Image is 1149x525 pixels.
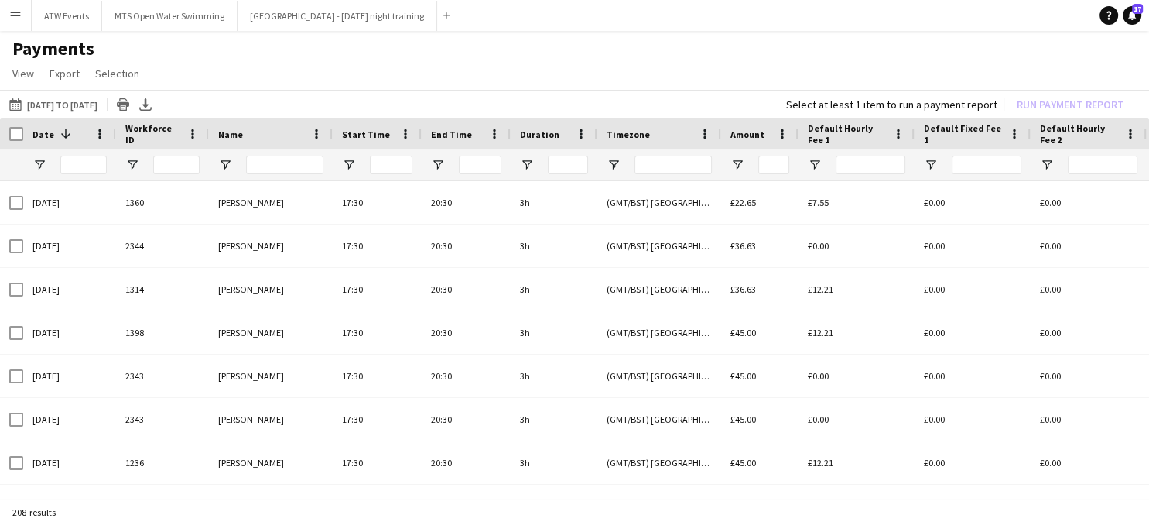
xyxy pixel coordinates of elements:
span: £45.00 [730,457,756,468]
div: 17:30 [333,181,422,224]
span: Name [218,129,243,140]
button: Open Filter Menu [1040,158,1054,172]
div: £0.00 [1031,398,1147,441]
div: (GMT/BST) [GEOGRAPHIC_DATA] [597,225,721,267]
button: Open Filter Menu [607,158,621,172]
div: 1360 [116,181,209,224]
span: [PERSON_NAME] [218,197,284,208]
span: £45.00 [730,327,756,338]
a: Export [43,63,86,84]
span: End Time [431,129,472,140]
div: £0.00 [798,398,915,441]
span: Selection [95,67,139,81]
span: [PERSON_NAME] [218,413,284,425]
div: 2344 [116,225,209,267]
div: £0.00 [798,355,915,397]
div: £0.00 [1031,311,1147,354]
span: [PERSON_NAME] [218,370,284,382]
span: Export [50,67,80,81]
div: 3h [511,441,597,484]
button: Open Filter Menu [431,158,445,172]
div: 20:30 [422,355,511,397]
span: Timezone [607,129,650,140]
div: 3h [511,225,597,267]
span: Start Time [342,129,390,140]
span: [PERSON_NAME] [218,240,284,252]
div: (GMT/BST) [GEOGRAPHIC_DATA] [597,441,721,484]
div: [DATE] [23,181,116,224]
span: Default Fixed Fee 1 [924,122,1003,146]
input: Default Fixed Fee 1 Filter Input [952,156,1021,174]
div: 2343 [116,398,209,441]
span: 17 [1132,4,1143,14]
input: Date Filter Input [60,156,107,174]
span: Default Hourly Fee 2 [1040,122,1119,146]
button: Open Filter Menu [808,158,822,172]
input: Default Hourly Fee 2 Filter Input [1068,156,1137,174]
span: View [12,67,34,81]
button: Open Filter Menu [218,158,232,172]
div: 3h [511,311,597,354]
span: £45.00 [730,413,756,425]
a: Selection [89,63,145,84]
div: 3h [511,398,597,441]
div: 1236 [116,441,209,484]
div: [DATE] [23,441,116,484]
div: (GMT/BST) [GEOGRAPHIC_DATA] [597,398,721,441]
div: 3h [511,355,597,397]
a: 17 [1123,6,1141,25]
input: Timezone Filter Input [634,156,712,174]
div: £0.00 [1031,355,1147,397]
input: Workforce ID Filter Input [153,156,200,174]
button: Open Filter Menu [730,158,744,172]
input: Name Filter Input [246,156,323,174]
input: Default Hourly Fee 1 Filter Input [836,156,905,174]
div: 1398 [116,311,209,354]
app-action-btn: Export XLSX [136,95,155,114]
div: £0.00 [915,268,1031,311]
div: [DATE] [23,355,116,397]
div: 17:30 [333,398,422,441]
app-action-btn: Print [114,95,132,114]
button: Open Filter Menu [125,158,139,172]
div: 20:30 [422,398,511,441]
div: [DATE] [23,225,116,267]
span: £22.65 [730,197,756,208]
div: 20:30 [422,441,511,484]
span: Workforce ID [125,122,181,146]
div: £0.00 [1031,181,1147,224]
span: £45.00 [730,370,756,382]
div: £7.55 [798,181,915,224]
button: Open Filter Menu [32,158,46,172]
div: 17:30 [333,355,422,397]
div: [DATE] [23,398,116,441]
div: 20:30 [422,181,511,224]
div: [DATE] [23,311,116,354]
div: 17:30 [333,268,422,311]
button: [GEOGRAPHIC_DATA] - [DATE] night training [238,1,437,31]
button: ATW Events [32,1,102,31]
div: 17:30 [333,441,422,484]
div: £12.21 [798,441,915,484]
div: [DATE] [23,268,116,311]
input: Amount Filter Input [758,156,789,174]
div: £0.00 [1031,225,1147,267]
span: [PERSON_NAME] [218,457,284,468]
span: £36.63 [730,240,756,252]
div: (GMT/BST) [GEOGRAPHIC_DATA] [597,355,721,397]
div: £12.21 [798,311,915,354]
div: £0.00 [1031,268,1147,311]
div: 1314 [116,268,209,311]
button: Open Filter Menu [342,158,356,172]
div: £0.00 [915,225,1031,267]
div: 20:30 [422,268,511,311]
span: Date [32,129,54,140]
div: (GMT/BST) [GEOGRAPHIC_DATA] [597,268,721,311]
button: Open Filter Menu [924,158,938,172]
div: 17:30 [333,225,422,267]
div: £12.21 [798,268,915,311]
button: Open Filter Menu [520,158,534,172]
div: 2343 [116,355,209,397]
span: [PERSON_NAME] [218,327,284,338]
div: 3h [511,181,597,224]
